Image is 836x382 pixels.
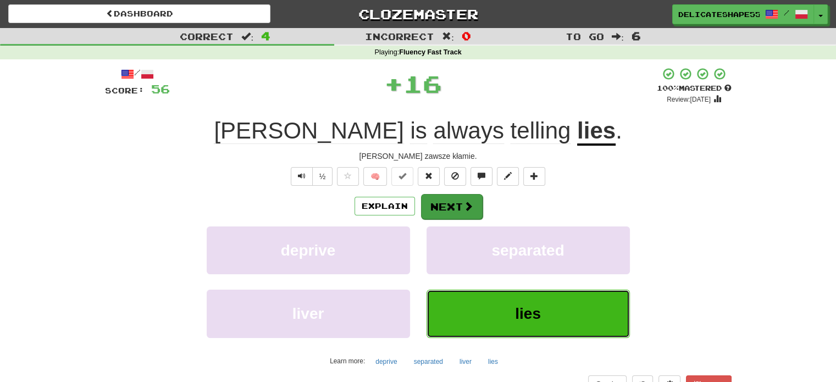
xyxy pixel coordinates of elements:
[291,167,313,186] button: Play sentence audio (ctl+space)
[151,82,170,96] span: 56
[427,290,630,337] button: lies
[612,32,624,41] span: :
[408,353,449,370] button: separated
[515,305,541,322] span: lies
[672,4,814,24] a: DelicateShape5502 /
[657,84,679,92] span: 100 %
[337,167,359,186] button: Favorite sentence (alt+f)
[105,67,170,81] div: /
[453,353,478,370] button: liver
[207,226,410,274] button: deprive
[566,31,604,42] span: To go
[577,118,616,146] u: lies
[292,305,324,322] span: liver
[281,242,336,259] span: deprive
[365,31,434,42] span: Incorrect
[180,31,234,42] span: Correct
[421,194,483,219] button: Next
[418,167,440,186] button: Reset to 0% Mastered (alt+r)
[330,357,365,365] small: Learn more:
[433,118,503,144] span: always
[442,32,454,41] span: :
[105,86,145,95] span: Score:
[491,242,564,259] span: separated
[667,96,711,103] small: Review: [DATE]
[207,290,410,337] button: liver
[784,9,789,16] span: /
[384,67,403,100] span: +
[391,167,413,186] button: Set this sentence to 100% Mastered (alt+m)
[355,197,415,215] button: Explain
[523,167,545,186] button: Add to collection (alt+a)
[497,167,519,186] button: Edit sentence (alt+d)
[399,48,461,56] strong: Fluency Fast Track
[444,167,466,186] button: Ignore sentence (alt+i)
[105,151,732,162] div: [PERSON_NAME] zawsze kłamie.
[632,29,641,42] span: 6
[470,167,492,186] button: Discuss sentence (alt+u)
[410,118,427,144] span: is
[369,353,403,370] button: deprive
[214,118,403,144] span: [PERSON_NAME]
[427,226,630,274] button: separated
[363,167,387,186] button: 🧠
[482,353,504,370] button: lies
[616,118,622,143] span: .
[241,32,253,41] span: :
[289,167,333,186] div: Text-to-speech controls
[312,167,333,186] button: ½
[8,4,270,23] a: Dashboard
[287,4,549,24] a: Clozemaster
[462,29,471,42] span: 0
[261,29,270,42] span: 4
[511,118,571,144] span: telling
[678,9,760,19] span: DelicateShape5502
[657,84,732,93] div: Mastered
[403,70,442,97] span: 16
